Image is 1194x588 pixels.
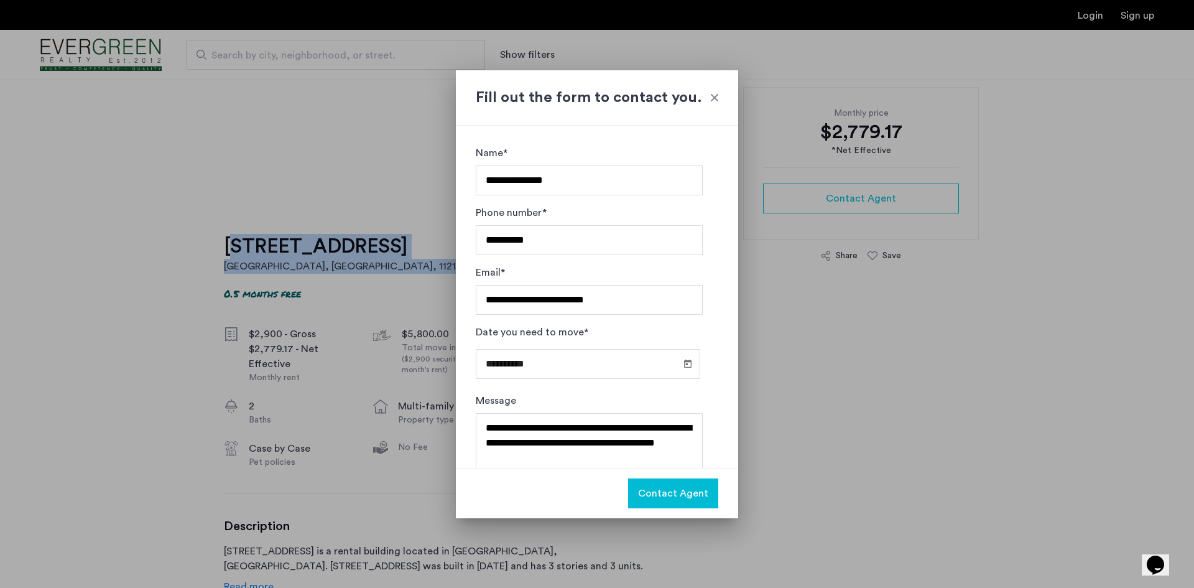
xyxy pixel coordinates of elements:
[638,486,708,501] span: Contact Agent
[680,356,695,371] button: Open calendar
[476,146,507,161] label: Name*
[1142,538,1182,576] iframe: chat widget
[476,205,547,220] label: Phone number*
[476,265,505,280] label: Email*
[476,86,718,109] h2: Fill out the form to contact you.
[476,393,516,408] label: Message
[476,325,588,340] label: Date you need to move*
[628,478,718,508] button: button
